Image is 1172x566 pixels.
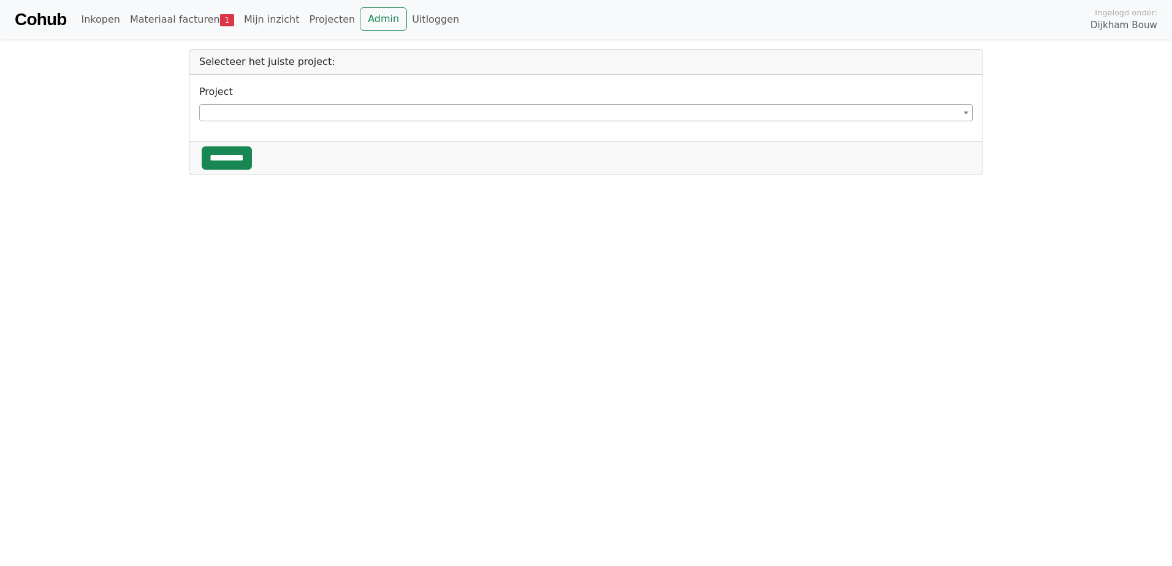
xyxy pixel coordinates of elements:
[220,14,234,26] span: 1
[1095,7,1157,18] span: Ingelogd onder:
[15,5,66,34] a: Cohub
[76,7,124,32] a: Inkopen
[239,7,305,32] a: Mijn inzicht
[125,7,239,32] a: Materiaal facturen1
[360,7,407,31] a: Admin
[304,7,360,32] a: Projecten
[407,7,464,32] a: Uitloggen
[189,50,983,75] div: Selecteer het juiste project:
[199,85,233,99] label: Project
[1090,18,1157,32] span: Dijkham Bouw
